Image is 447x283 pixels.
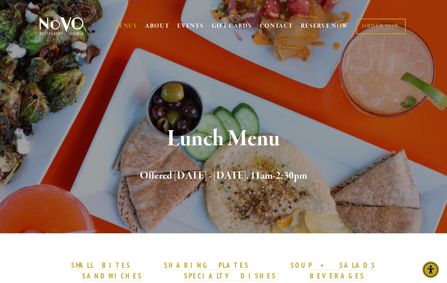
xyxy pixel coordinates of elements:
[291,261,375,270] a: SOUP + SALADS
[184,271,277,281] a: SPECIALTY DISHES
[164,261,249,270] a: SHARING PLATES
[301,19,349,33] a: RESERVE NOW
[260,19,293,33] a: CONTACT
[356,19,406,34] a: ORDER NOW
[212,19,252,33] a: GIFT CARDS
[310,271,365,281] a: BEVERAGES
[38,17,85,36] img: Novo Restaurant &amp; Lounge
[113,22,137,30] a: MENUS
[177,22,203,30] a: EVENTS
[82,271,143,280] strong: SANDWICHES
[422,261,439,278] div: Accessibility Menu
[49,127,398,151] h1: Lunch Menu
[184,271,277,280] strong: SPECIALTY DISHES
[145,22,170,30] a: ABOUT
[310,271,365,280] strong: BEVERAGES
[71,261,131,270] a: SMALL BITES
[49,168,398,184] h2: Offered [DATE] - [DATE], 11am-2:30pm
[82,271,143,281] a: SANDWICHES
